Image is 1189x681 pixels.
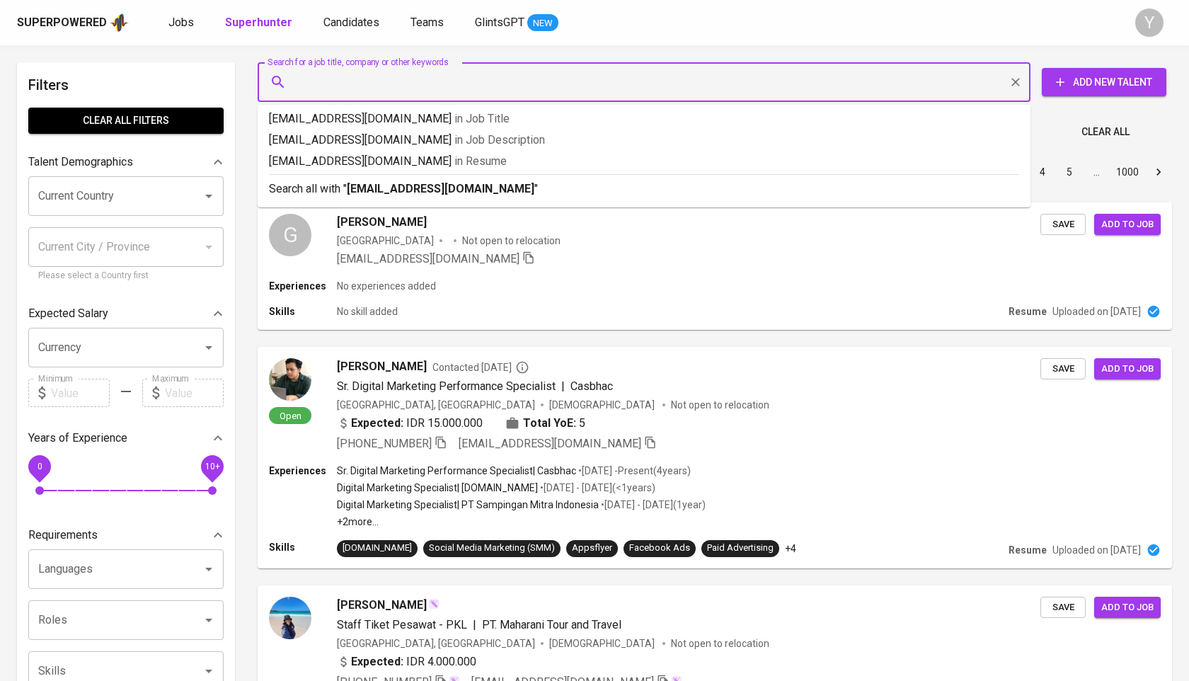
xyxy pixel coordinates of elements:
[337,415,483,432] div: IDR 15.000.000
[199,610,219,630] button: Open
[225,14,295,32] a: Superhunter
[199,186,219,206] button: Open
[28,108,224,134] button: Clear All filters
[570,379,613,393] span: Casbhac
[269,597,311,639] img: 4c5e86e213c3349ad524e496e2259d9e.jpg
[785,542,796,556] p: +4
[523,415,576,432] b: Total YoE:
[1081,123,1130,141] span: Clear All
[28,527,98,544] p: Requirements
[165,379,224,407] input: Value
[1101,600,1154,616] span: Add to job
[1040,597,1086,619] button: Save
[1147,161,1170,183] button: Go to next page
[28,74,224,96] h6: Filters
[269,110,1019,127] p: [EMAIL_ADDRESS][DOMAIN_NAME]
[269,304,337,319] p: Skills
[337,464,576,478] p: Sr. Digital Marketing Performance Specialist | Casbhac
[269,540,337,554] p: Skills
[1094,214,1161,236] button: Add to job
[1135,8,1164,37] div: Y
[168,14,197,32] a: Jobs
[1058,161,1081,183] button: Go to page 5
[1052,304,1141,319] p: Uploaded on [DATE]
[269,153,1019,170] p: [EMAIL_ADDRESS][DOMAIN_NAME]
[28,305,108,322] p: Expected Salary
[454,154,507,168] span: in Resume
[337,304,398,319] p: No skill added
[454,133,545,147] span: in Job Description
[1094,597,1161,619] button: Add to job
[323,16,379,29] span: Candidates
[1076,119,1135,145] button: Clear All
[1101,361,1154,377] span: Add to job
[1031,161,1054,183] button: Go to page 4
[1112,161,1143,183] button: Go to page 1000
[274,410,307,422] span: Open
[337,214,427,231] span: [PERSON_NAME]
[337,234,434,248] div: [GEOGRAPHIC_DATA]
[269,214,311,256] div: G
[549,636,657,651] span: [DEMOGRAPHIC_DATA]
[515,360,529,374] svg: By Batam recruiter
[1006,72,1026,92] button: Clear
[1085,165,1108,179] div: …
[1053,74,1155,91] span: Add New Talent
[225,16,292,29] b: Superhunter
[527,16,558,30] span: NEW
[1040,358,1086,380] button: Save
[351,415,403,432] b: Expected:
[40,112,212,130] span: Clear All filters
[199,661,219,681] button: Open
[38,269,214,283] p: Please select a Country first
[475,16,524,29] span: GlintsGPT
[323,14,382,32] a: Candidates
[707,542,774,555] div: Paid Advertising
[1047,361,1079,377] span: Save
[337,515,706,529] p: +2 more ...
[337,653,476,670] div: IDR 4.000.000
[1052,543,1141,557] p: Uploaded on [DATE]
[269,181,1019,198] p: Search all with " "
[337,618,467,631] span: Staff Tiket Pesawat - PKL
[205,462,219,471] span: 10+
[28,521,224,549] div: Requirements
[337,398,535,412] div: [GEOGRAPHIC_DATA], [GEOGRAPHIC_DATA]
[432,360,529,374] span: Contacted [DATE]
[337,279,436,293] p: No experiences added
[28,148,224,176] div: Talent Demographics
[475,14,558,32] a: GlintsGPT NEW
[337,437,432,450] span: [PHONE_NUMBER]
[110,12,129,33] img: app logo
[538,481,655,495] p: • [DATE] - [DATE] ( <1 years )
[337,358,427,375] span: [PERSON_NAME]
[199,338,219,357] button: Open
[28,424,224,452] div: Years of Experience
[1047,600,1079,616] span: Save
[572,542,612,555] div: Appsflyer
[337,498,599,512] p: Digital Marketing Specialist | PT Sampingan Mitra Indonesia
[454,112,510,125] span: in Job Title
[671,398,769,412] p: Not open to relocation
[1047,217,1079,233] span: Save
[37,462,42,471] span: 0
[258,202,1172,330] a: G[PERSON_NAME][GEOGRAPHIC_DATA]Not open to relocation[EMAIL_ADDRESS][DOMAIN_NAME] SaveAdd to jobE...
[337,636,535,651] div: [GEOGRAPHIC_DATA], [GEOGRAPHIC_DATA]
[629,542,690,555] div: Facebook Ads
[269,132,1019,149] p: [EMAIL_ADDRESS][DOMAIN_NAME]
[28,299,224,328] div: Expected Salary
[1040,214,1086,236] button: Save
[428,598,440,610] img: magic_wand.svg
[410,16,444,29] span: Teams
[561,378,565,395] span: |
[337,481,538,495] p: Digital Marketing Specialist | [DOMAIN_NAME]
[921,161,1172,183] nav: pagination navigation
[168,16,194,29] span: Jobs
[337,252,519,265] span: [EMAIL_ADDRESS][DOMAIN_NAME]
[258,347,1172,568] a: Open[PERSON_NAME]Contacted [DATE]Sr. Digital Marketing Performance Specialist|Casbhac[GEOGRAPHIC_...
[1009,304,1047,319] p: Resume
[410,14,447,32] a: Teams
[269,279,337,293] p: Experiences
[482,618,621,631] span: PT. Maharani Tour and Travel
[473,617,476,634] span: |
